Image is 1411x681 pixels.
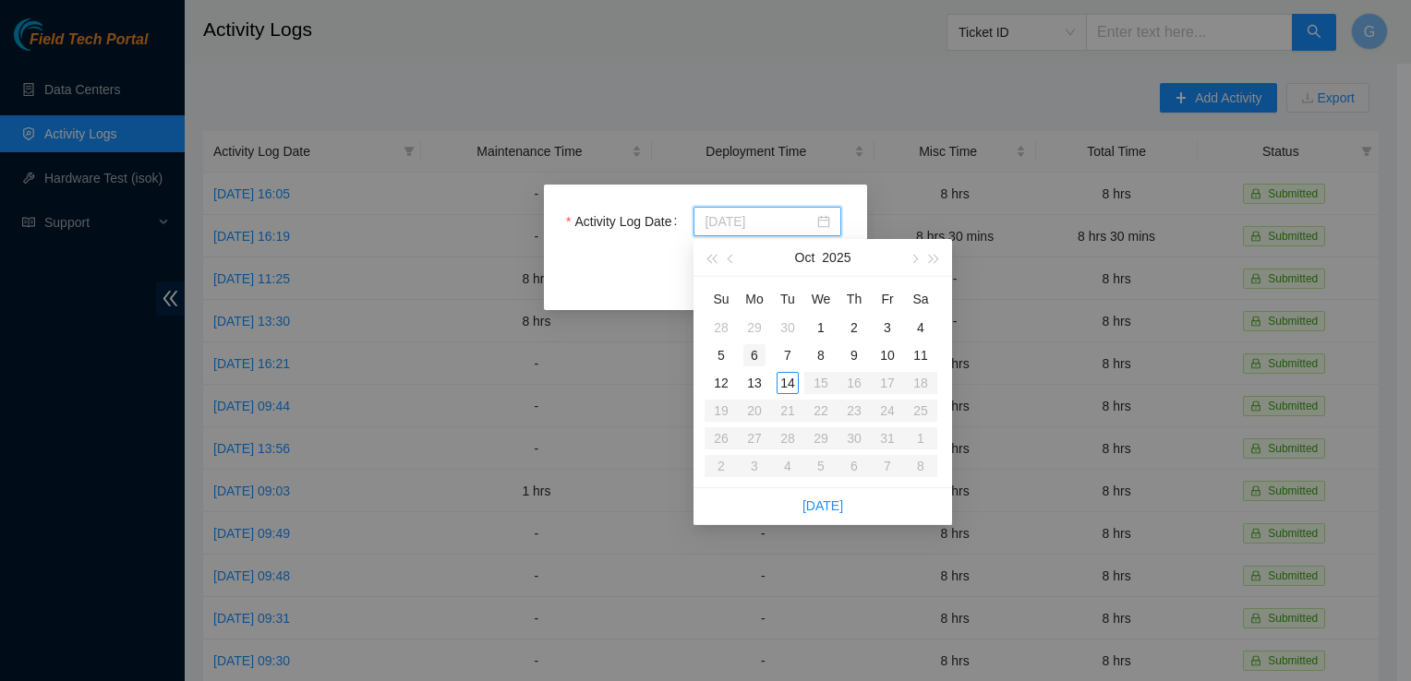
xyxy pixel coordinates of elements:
div: 9 [843,344,865,366]
td: 2025-10-02 [838,314,871,341]
div: 7 [777,344,799,366]
td: 2025-10-01 [804,314,838,341]
td: 2025-10-07 [771,341,804,369]
div: 10 [876,344,898,366]
div: 4 [910,317,932,339]
td: 2025-10-14 [771,369,804,397]
td: 2025-10-05 [705,341,738,369]
label: Activity Log Date [566,207,684,236]
th: We [804,284,838,314]
div: 29 [743,317,766,339]
div: 8 [810,344,832,366]
div: 14 [777,372,799,394]
th: Tu [771,284,804,314]
div: 2 [843,317,865,339]
td: 2025-10-09 [838,341,871,369]
td: 2025-09-29 [738,314,771,341]
td: 2025-09-28 [705,314,738,341]
div: 5 [710,344,732,366]
th: Su [705,284,738,314]
td: 2025-10-11 [904,341,937,369]
td: 2025-10-06 [738,341,771,369]
td: 2025-09-30 [771,314,804,341]
td: 2025-10-13 [738,369,771,397]
th: Sa [904,284,937,314]
div: 12 [710,372,732,394]
div: 30 [777,317,799,339]
div: 11 [910,344,932,366]
td: 2025-10-12 [705,369,738,397]
td: 2025-10-10 [871,341,904,369]
button: 2025 [822,239,850,276]
input: Activity Log Date [705,211,814,232]
div: 3 [876,317,898,339]
div: 28 [710,317,732,339]
div: 6 [743,344,766,366]
div: 13 [743,372,766,394]
button: Oct [795,239,815,276]
td: 2025-10-08 [804,341,838,369]
td: 2025-10-03 [871,314,904,341]
th: Mo [738,284,771,314]
th: Fr [871,284,904,314]
a: [DATE] [802,498,843,513]
div: 1 [810,317,832,339]
td: 2025-10-04 [904,314,937,341]
th: Th [838,284,871,314]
